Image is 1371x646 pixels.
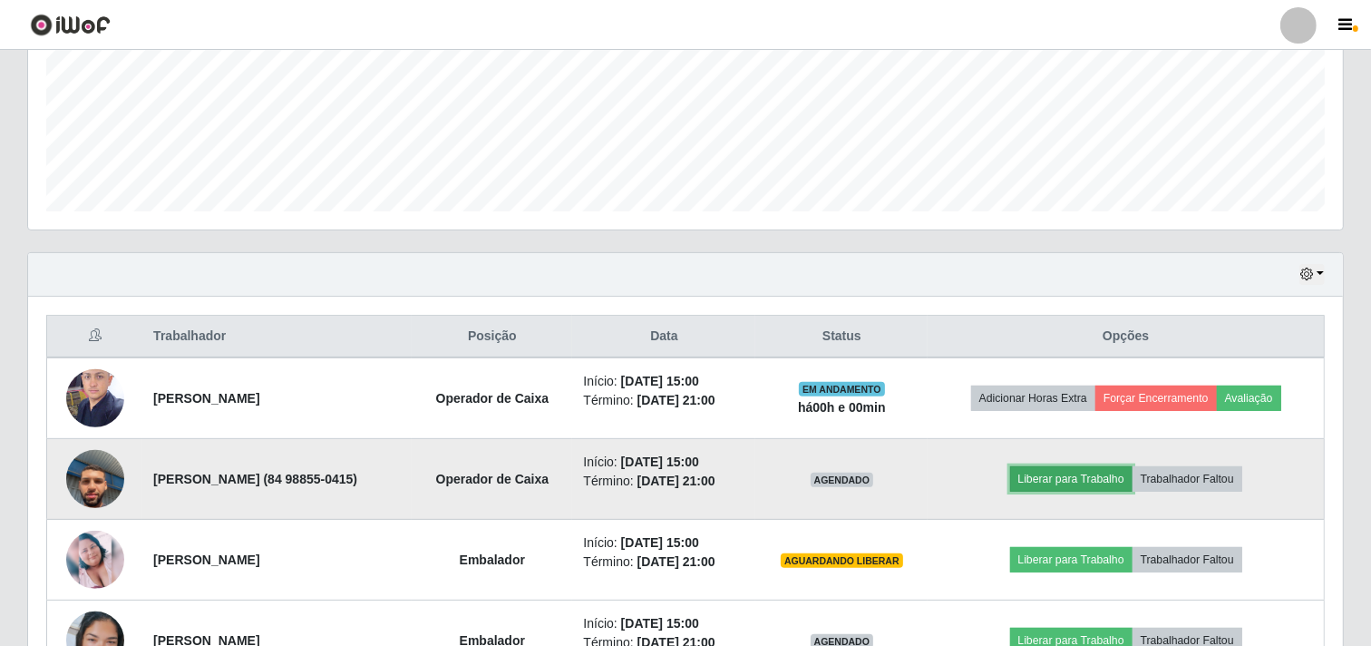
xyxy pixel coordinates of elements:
li: Início: [583,533,744,553]
img: CoreUI Logo [30,14,111,36]
li: Início: [583,372,744,391]
button: Adicionar Horas Extra [971,386,1095,411]
button: Trabalhador Faltou [1133,466,1242,492]
th: Status [755,316,928,358]
span: EM ANDAMENTO [799,382,885,396]
span: AGUARDANDO LIBERAR [781,553,903,568]
strong: Operador de Caixa [436,391,549,406]
button: Liberar para Trabalho [1010,547,1133,573]
button: Trabalhador Faltou [1133,547,1242,573]
li: Término: [583,472,744,491]
span: AGENDADO [811,473,874,487]
time: [DATE] 15:00 [621,455,699,469]
strong: há 00 h e 00 min [798,400,886,415]
img: 1672860829708.jpeg [66,359,124,436]
time: [DATE] 21:00 [637,393,715,407]
time: [DATE] 15:00 [621,535,699,550]
time: [DATE] 21:00 [637,474,715,488]
strong: [PERSON_NAME] (84 98855-0415) [153,472,357,486]
strong: Operador de Caixa [436,472,549,486]
th: Opções [928,316,1324,358]
li: Início: [583,453,744,472]
time: [DATE] 15:00 [621,616,699,631]
li: Término: [583,553,744,572]
img: 1752607957253.jpeg [66,427,124,531]
img: 1693706792822.jpeg [66,531,124,589]
button: Avaliação [1217,386,1281,411]
th: Trabalhador [142,316,412,358]
strong: [PERSON_NAME] [153,553,259,567]
time: [DATE] 15:00 [621,374,699,388]
th: Data [572,316,755,358]
time: [DATE] 21:00 [637,554,715,569]
li: Término: [583,391,744,410]
strong: Embalador [460,553,525,567]
button: Forçar Encerramento [1095,386,1217,411]
strong: [PERSON_NAME] [153,391,259,406]
button: Liberar para Trabalho [1010,466,1133,492]
th: Posição [412,316,572,358]
li: Início: [583,614,744,633]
